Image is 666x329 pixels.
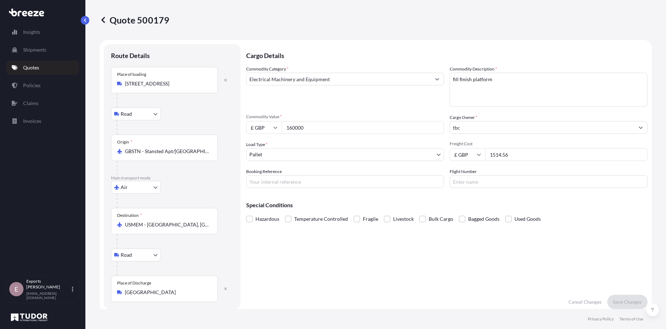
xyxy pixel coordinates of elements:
p: Cargo Details [246,44,647,66]
input: Enter amount [485,148,647,161]
span: Load Type [246,141,268,148]
span: Freight Cost [450,141,647,147]
a: Insights [6,25,79,39]
label: Flight Number [450,168,477,175]
p: Quote 500179 [100,14,169,26]
input: Place of loading [125,80,209,87]
a: Terms of Use [619,316,643,322]
button: Select transport [111,181,161,194]
input: Your internal reference [246,175,444,188]
div: Origin [117,139,132,145]
span: Commodity Value [246,114,444,120]
span: Pallet [249,151,262,158]
input: Enter name [450,175,647,188]
input: Place of Discharge [125,289,209,296]
label: Cargo Owner [450,114,477,121]
span: Livestock [393,214,414,224]
input: Select a commodity type [247,73,431,85]
span: Hazardous [255,214,279,224]
label: Booking Reference [246,168,282,175]
button: Show suggestions [634,121,647,134]
p: Insights [23,28,40,36]
input: Type amount [282,121,444,134]
span: Bagged Goods [468,214,499,224]
p: Quotes [23,64,39,71]
span: Bulk Cargo [429,214,453,224]
input: Full name [450,121,634,134]
p: Shipments [23,46,46,53]
button: Show suggestions [431,73,444,85]
input: Origin [125,148,209,155]
a: Policies [6,78,79,93]
p: Invoices [23,117,41,125]
p: Special Conditions [246,202,647,208]
a: Quotes [6,61,79,75]
button: Pallet [246,148,444,161]
span: Temperature Controlled [294,214,348,224]
label: Commodity Description [450,66,497,73]
button: Save Changes [607,295,647,309]
a: Shipments [6,43,79,57]
p: Main transport mode [111,175,233,181]
a: Invoices [6,114,79,128]
span: Road [121,110,132,117]
div: Place of loading [117,72,146,77]
span: Used Goods [514,214,541,224]
p: Route Details [111,51,150,60]
p: Policies [23,82,41,89]
p: Save Changes [613,298,642,305]
img: organization-logo [9,312,49,323]
a: Claims [6,96,79,110]
span: Air [121,184,128,191]
button: Select transport [111,108,161,120]
span: E [15,286,18,293]
p: [EMAIL_ADDRESS][DOMAIN_NAME] [26,291,70,300]
label: Commodity Category [246,66,289,73]
span: Road [121,251,132,258]
p: Cancel Changes [569,298,602,305]
button: Cancel Changes [563,295,607,309]
div: Place of Discharge [117,280,151,286]
div: Destination [117,213,142,218]
a: Privacy Policy [588,316,614,322]
span: Fragile [363,214,378,224]
textarea: fill finish platform [450,73,647,107]
button: Select transport [111,249,161,261]
p: Claims [23,100,38,107]
input: Destination [125,221,209,228]
p: Exports [PERSON_NAME] [26,278,70,290]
